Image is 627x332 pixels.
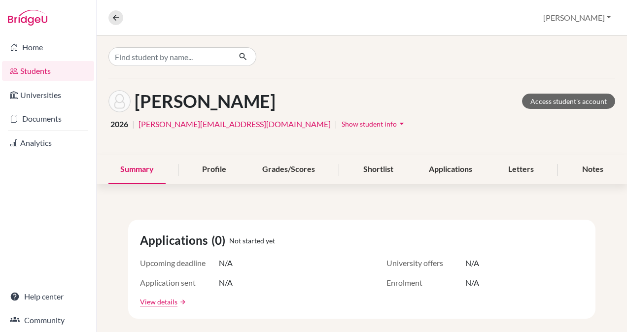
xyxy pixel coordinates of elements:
[417,155,484,184] div: Applications
[2,310,94,330] a: Community
[2,133,94,153] a: Analytics
[496,155,546,184] div: Letters
[219,277,233,289] span: N/A
[2,61,94,81] a: Students
[132,118,135,130] span: |
[335,118,337,130] span: |
[135,91,276,112] h1: [PERSON_NAME]
[140,297,177,307] a: View details
[351,155,405,184] div: Shortlist
[386,257,465,269] span: University offers
[2,85,94,105] a: Universities
[465,277,479,289] span: N/A
[2,109,94,129] a: Documents
[110,118,128,130] span: 2026
[139,118,331,130] a: [PERSON_NAME][EMAIL_ADDRESS][DOMAIN_NAME]
[108,47,231,66] input: Find student by name...
[342,120,397,128] span: Show student info
[341,116,407,132] button: Show student infoarrow_drop_down
[8,10,47,26] img: Bridge-U
[570,155,615,184] div: Notes
[108,90,131,112] img: Mohamed Abdelmwlla's avatar
[140,277,219,289] span: Application sent
[386,277,465,289] span: Enrolment
[229,235,275,246] span: Not started yet
[539,8,615,27] button: [PERSON_NAME]
[397,119,407,129] i: arrow_drop_down
[211,232,229,249] span: (0)
[522,94,615,109] a: Access student's account
[140,257,219,269] span: Upcoming deadline
[190,155,238,184] div: Profile
[2,287,94,306] a: Help center
[140,232,211,249] span: Applications
[219,257,233,269] span: N/A
[2,37,94,57] a: Home
[177,299,186,305] a: arrow_forward
[108,155,166,184] div: Summary
[465,257,479,269] span: N/A
[250,155,327,184] div: Grades/Scores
